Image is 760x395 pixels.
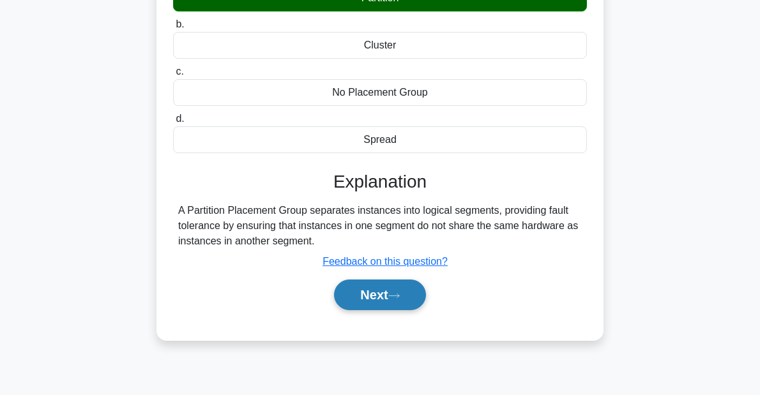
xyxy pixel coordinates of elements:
[176,19,184,29] span: b.
[323,256,448,267] a: Feedback on this question?
[173,126,587,153] div: Spread
[176,66,183,77] span: c.
[181,171,579,193] h3: Explanation
[176,113,184,124] span: d.
[178,203,582,249] div: A Partition Placement Group separates instances into logical segments, providing fault tolerance ...
[173,32,587,59] div: Cluster
[334,279,425,310] button: Next
[173,79,587,106] div: No Placement Group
